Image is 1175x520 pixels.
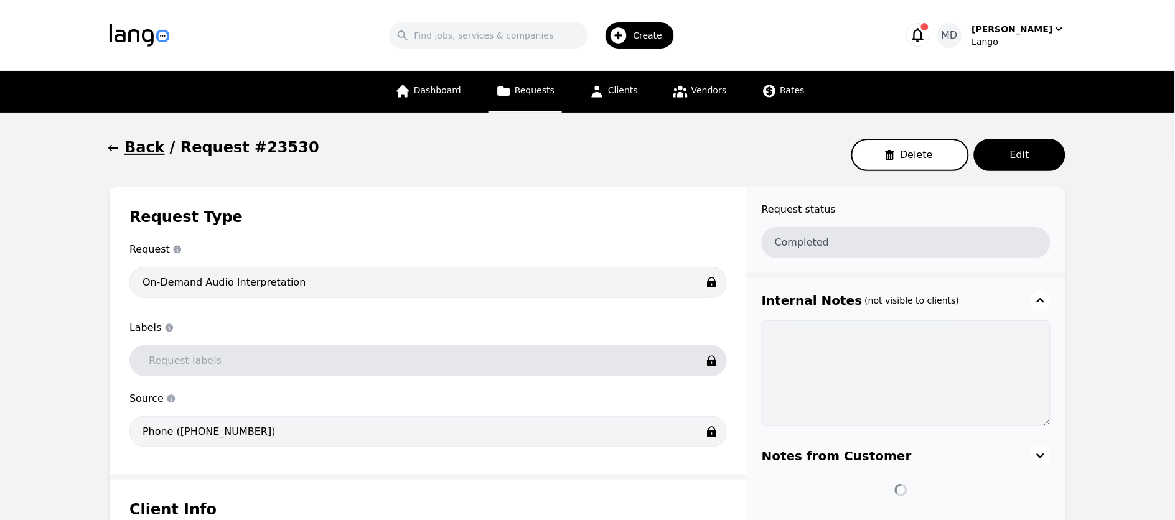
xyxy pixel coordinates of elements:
div: [PERSON_NAME] [972,23,1053,35]
span: MD [942,28,958,43]
button: Edit [974,139,1065,171]
h1: Back [124,137,165,157]
span: Requests [515,85,555,95]
span: Vendors [691,85,726,95]
span: Source [129,391,727,406]
a: Requests [489,71,562,113]
h1: Client Info [129,499,727,519]
h3: Notes from Customer [762,447,912,465]
button: MD[PERSON_NAME]Lango [937,23,1065,48]
span: Labels [129,320,727,335]
h3: (not visible to clients) [865,294,960,307]
a: Rates [754,71,812,113]
input: Find jobs, services & companies [389,22,588,49]
a: Dashboard [388,71,469,113]
button: Back [110,137,165,157]
h1: Request Type [129,207,727,227]
span: Rates [780,85,805,95]
span: Request status [762,202,1051,217]
span: Create [634,29,672,42]
span: Request [129,242,727,257]
div: Lango [972,35,1065,48]
span: Clients [608,85,638,95]
a: Clients [582,71,645,113]
button: Delete [851,139,969,171]
h3: Internal Notes [762,292,863,309]
img: Logo [110,24,169,47]
h1: / Request #23530 [170,137,319,157]
button: Create [588,17,682,53]
a: Vendors [665,71,734,113]
span: Dashboard [414,85,461,95]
